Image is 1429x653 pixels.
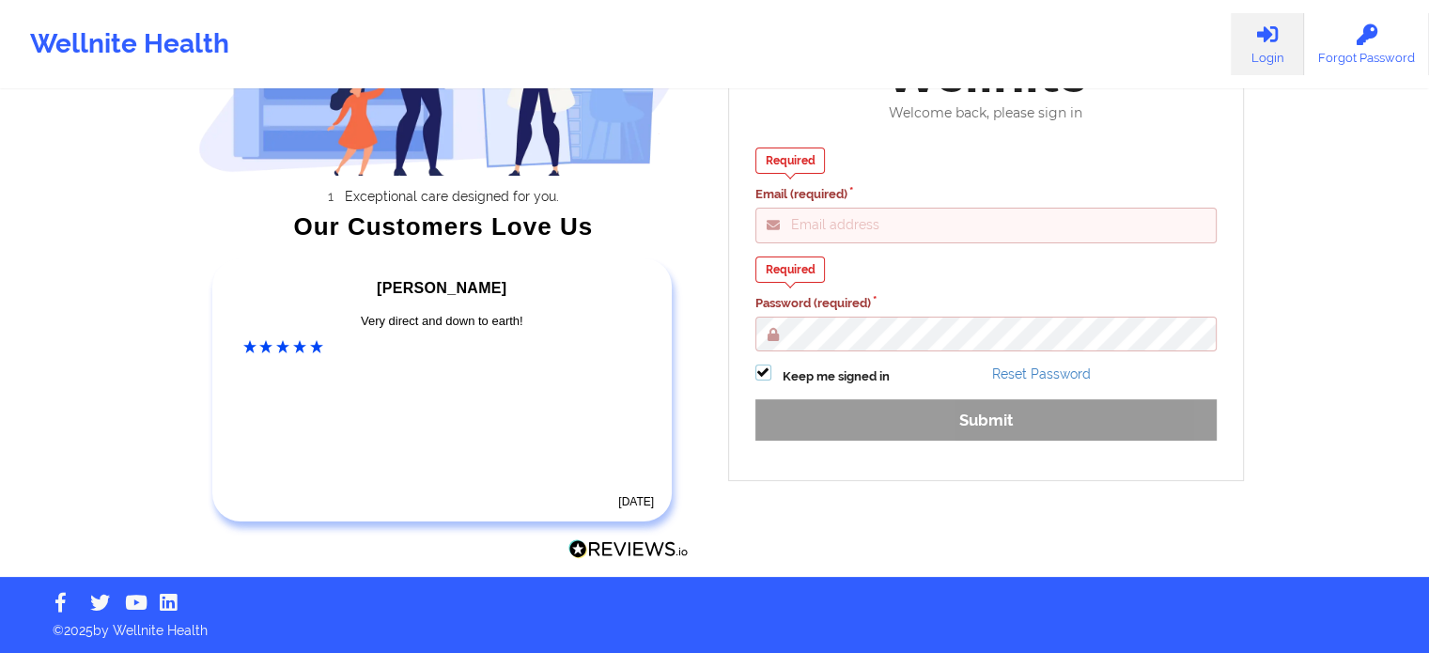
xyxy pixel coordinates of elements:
[377,280,506,296] span: [PERSON_NAME]
[1231,13,1304,75] a: Login
[39,608,1390,640] p: © 2025 by Wellnite Health
[755,208,1218,243] input: Email address
[755,148,826,174] div: Required
[783,367,890,386] label: Keep me signed in
[992,366,1091,381] a: Reset Password
[568,539,689,559] img: Reviews.io Logo
[742,105,1231,121] div: Welcome back, please sign in
[198,217,689,236] div: Our Customers Love Us
[568,539,689,564] a: Reviews.io Logo
[755,185,1218,204] label: Email (required)
[755,257,826,283] div: Required
[618,495,654,508] time: [DATE]
[243,312,642,331] div: Very direct and down to earth!
[755,294,1218,313] label: Password (required)
[215,189,689,204] li: Exceptional care designed for you.
[1304,13,1429,75] a: Forgot Password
